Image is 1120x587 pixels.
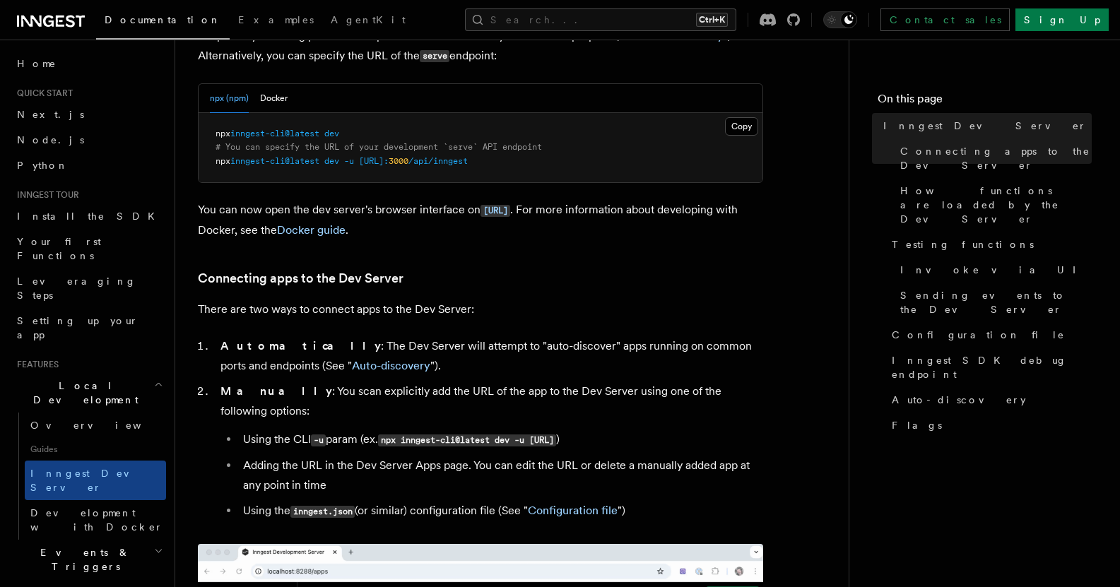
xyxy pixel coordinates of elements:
span: Examples [238,14,314,25]
button: Search...Ctrl+K [465,8,736,31]
button: Local Development [11,373,166,413]
span: Inngest tour [11,189,79,201]
a: How functions are loaded by the Dev Server [895,178,1092,232]
span: inngest-cli@latest [230,156,319,166]
button: Copy [725,117,758,136]
span: AgentKit [331,14,406,25]
a: Configuration file [886,322,1092,348]
a: Testing functions [886,232,1092,257]
a: Configuration file [528,504,618,517]
div: Local Development [11,413,166,540]
a: AgentKit [322,4,414,38]
p: You can now open the dev server's browser interface on . For more information about developing wi... [198,200,763,240]
li: : You scan explicitly add the URL of the app to the Dev Server using one of the following options: [216,381,763,521]
strong: Manually [220,384,332,398]
strong: Automatically [220,339,381,352]
a: Home [11,51,166,76]
span: Quick start [11,88,73,99]
span: Flags [892,418,942,432]
span: Invoke via UI [900,263,1088,277]
li: Adding the URL in the Dev Server Apps page. You can edit the URL or delete a manually added app a... [239,456,763,495]
span: Local Development [11,379,154,407]
button: Toggle dark mode [823,11,857,28]
span: Connecting apps to the Dev Server [900,144,1092,172]
a: Node.js [11,127,166,153]
span: Guides [25,438,166,461]
a: [URL] [481,203,510,216]
span: /api/inngest [408,156,468,166]
button: npx (npm) [210,84,249,113]
span: Next.js [17,109,84,120]
span: Inngest Dev Server [883,119,1087,133]
a: Leveraging Steps [11,268,166,308]
a: Inngest Dev Server [25,461,166,500]
a: Python [11,153,166,178]
span: Overview [30,420,176,431]
code: serve [420,50,449,62]
a: Documentation [96,4,230,40]
span: Development with Docker [30,507,163,533]
span: Your first Functions [17,236,101,261]
a: Inngest Dev Server [878,113,1092,138]
span: npx [216,129,230,138]
span: Inngest SDK debug endpoint [892,353,1092,381]
a: Sending events to the Dev Server [895,283,1092,322]
span: Configuration file [892,328,1065,342]
span: Leveraging Steps [17,275,136,301]
span: Auto-discovery [892,393,1026,407]
span: Sending events to the Dev Server [900,288,1092,316]
a: Flags [886,413,1092,438]
a: Sign Up [1015,8,1109,31]
a: Development with Docker [25,500,166,540]
span: inngest-cli@latest [230,129,319,138]
p: There are two ways to connect apps to the Dev Server: [198,300,763,319]
a: Your first Functions [11,229,166,268]
button: Docker [260,84,288,113]
span: How functions are loaded by the Dev Server [900,184,1092,226]
span: dev [324,156,339,166]
span: Features [11,359,59,370]
li: Using the (or similar) configuration file (See " ") [239,501,763,521]
a: Inngest SDK debug endpoint [886,348,1092,387]
a: Invoke via UI [895,257,1092,283]
a: Overview [25,413,166,438]
span: [URL]: [359,156,389,166]
span: Inngest Dev Server [30,468,151,493]
span: Setting up your app [17,315,138,340]
span: Documentation [105,14,221,25]
a: Next.js [11,102,166,127]
code: [URL] [481,205,510,217]
span: -u [344,156,354,166]
a: Docker guide [277,223,346,237]
span: Install the SDK [17,211,163,222]
a: Contact sales [880,8,1010,31]
span: Testing functions [892,237,1034,251]
button: Events & Triggers [11,540,166,579]
li: Using the CLI param (ex. ) [239,429,763,450]
span: npx [216,156,230,166]
a: Connecting apps to the Dev Server [198,268,403,288]
span: Events & Triggers [11,545,154,574]
code: inngest.json [290,506,355,518]
a: Connecting apps to the Dev Server [895,138,1092,178]
a: Examples [230,4,322,38]
code: npx inngest-cli@latest dev -u [URL] [378,434,556,446]
a: Auto-discovery [645,29,724,42]
span: 3000 [389,156,408,166]
h4: On this page [878,90,1092,113]
a: Auto-discovery [886,387,1092,413]
code: -u [311,434,326,446]
span: dev [324,129,339,138]
a: Auto-discovery [352,359,430,372]
span: Home [17,57,57,71]
span: Node.js [17,134,84,146]
li: : The Dev Server will attempt to "auto-discover" apps running on common ports and endpoints (See ... [216,336,763,376]
span: Python [17,160,69,171]
a: Install the SDK [11,203,166,229]
span: # You can specify the URL of your development `serve` API endpoint [216,142,542,152]
kbd: Ctrl+K [696,13,728,27]
a: Setting up your app [11,308,166,348]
